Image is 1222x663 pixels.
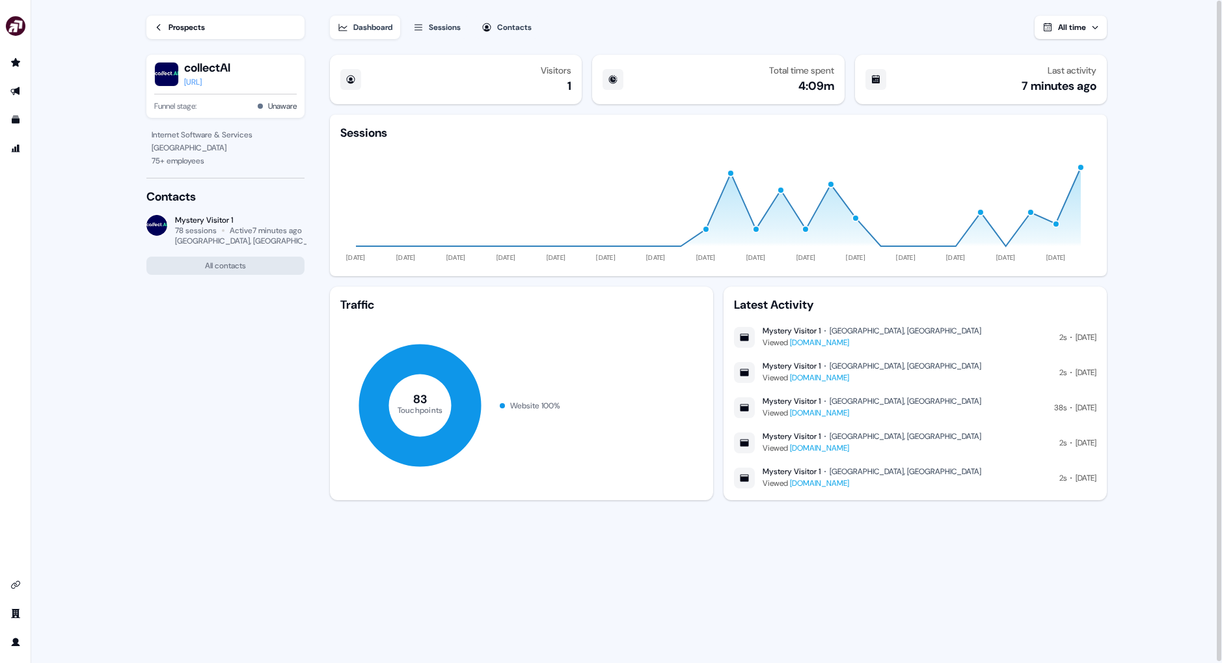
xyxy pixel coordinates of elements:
[596,253,616,262] tspan: [DATE]
[946,253,966,262] tspan: [DATE]
[1076,472,1096,485] div: [DATE]
[152,141,299,154] div: [GEOGRAPHIC_DATA]
[1058,22,1086,33] span: All time
[847,253,866,262] tspan: [DATE]
[763,396,821,406] div: Mystery Visitor 1
[1076,331,1096,344] div: [DATE]
[646,253,666,262] tspan: [DATE]
[1046,253,1066,262] tspan: [DATE]
[696,253,716,262] tspan: [DATE]
[763,466,821,477] div: Mystery Visitor 1
[830,361,981,371] div: [GEOGRAPHIC_DATA], [GEOGRAPHIC_DATA]
[510,399,560,412] div: Website 100 %
[175,225,217,236] div: 78 sessions
[152,128,299,141] div: Internet Software & Services
[830,396,981,406] div: [GEOGRAPHIC_DATA], [GEOGRAPHIC_DATA]
[1076,401,1096,414] div: [DATE]
[446,253,466,262] tspan: [DATE]
[763,361,821,371] div: Mystery Visitor 1
[763,442,981,455] div: Viewed
[184,60,230,76] button: collectAI
[541,65,571,76] div: Visitors
[496,253,516,262] tspan: [DATE]
[763,326,821,336] div: Mystery Visitor 1
[790,408,849,418] a: [DOMAIN_NAME]
[790,373,849,383] a: [DOMAIN_NAME]
[330,16,400,39] button: Dashboard
[830,466,981,477] div: [GEOGRAPHIC_DATA], [GEOGRAPHIC_DATA]
[1076,366,1096,379] div: [DATE]
[396,253,416,262] tspan: [DATE]
[1035,16,1107,39] button: All time
[5,138,26,159] a: Go to attribution
[169,21,205,34] div: Prospects
[413,391,428,407] tspan: 83
[790,337,849,348] a: [DOMAIN_NAME]
[184,76,230,89] a: [URL]
[5,603,26,624] a: Go to team
[746,253,766,262] tspan: [DATE]
[1059,436,1066,449] div: 2s
[5,574,26,595] a: Go to integrations
[5,109,26,130] a: Go to templates
[268,100,297,113] button: Unaware
[146,16,305,39] a: Prospects
[429,21,461,34] div: Sessions
[896,253,916,262] tspan: [DATE]
[5,632,26,653] a: Go to profile
[830,326,981,336] div: [GEOGRAPHIC_DATA], [GEOGRAPHIC_DATA]
[763,431,821,442] div: Mystery Visitor 1
[175,215,305,225] div: Mystery Visitor 1
[5,81,26,102] a: Go to outbound experience
[1059,472,1066,485] div: 2s
[340,297,703,313] div: Traffic
[763,406,981,419] div: Viewed
[790,478,849,488] a: [DOMAIN_NAME]
[175,236,328,246] div: [GEOGRAPHIC_DATA], [GEOGRAPHIC_DATA]
[146,257,305,275] button: All contacts
[1059,366,1066,379] div: 2s
[146,189,305,205] div: Contacts
[1022,78,1096,94] div: 7 minutes ago
[497,21,532,34] div: Contacts
[796,253,816,262] tspan: [DATE]
[567,78,571,94] div: 1
[1048,65,1096,76] div: Last activity
[734,297,1096,313] div: Latest Activity
[763,336,981,349] div: Viewed
[405,16,468,39] button: Sessions
[398,404,443,415] tspan: Touchpoints
[5,52,26,73] a: Go to prospects
[340,125,387,141] div: Sessions
[790,443,849,453] a: [DOMAIN_NAME]
[996,253,1016,262] tspan: [DATE]
[769,65,834,76] div: Total time spent
[353,21,392,34] div: Dashboard
[154,100,197,113] span: Funnel stage:
[1054,401,1066,414] div: 38s
[1076,436,1096,449] div: [DATE]
[346,253,366,262] tspan: [DATE]
[798,78,834,94] div: 4:09m
[763,371,981,384] div: Viewed
[152,154,299,167] div: 75 + employees
[763,477,981,490] div: Viewed
[547,253,566,262] tspan: [DATE]
[230,225,302,236] div: Active 7 minutes ago
[474,16,539,39] button: Contacts
[1059,331,1066,344] div: 2s
[830,431,981,442] div: [GEOGRAPHIC_DATA], [GEOGRAPHIC_DATA]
